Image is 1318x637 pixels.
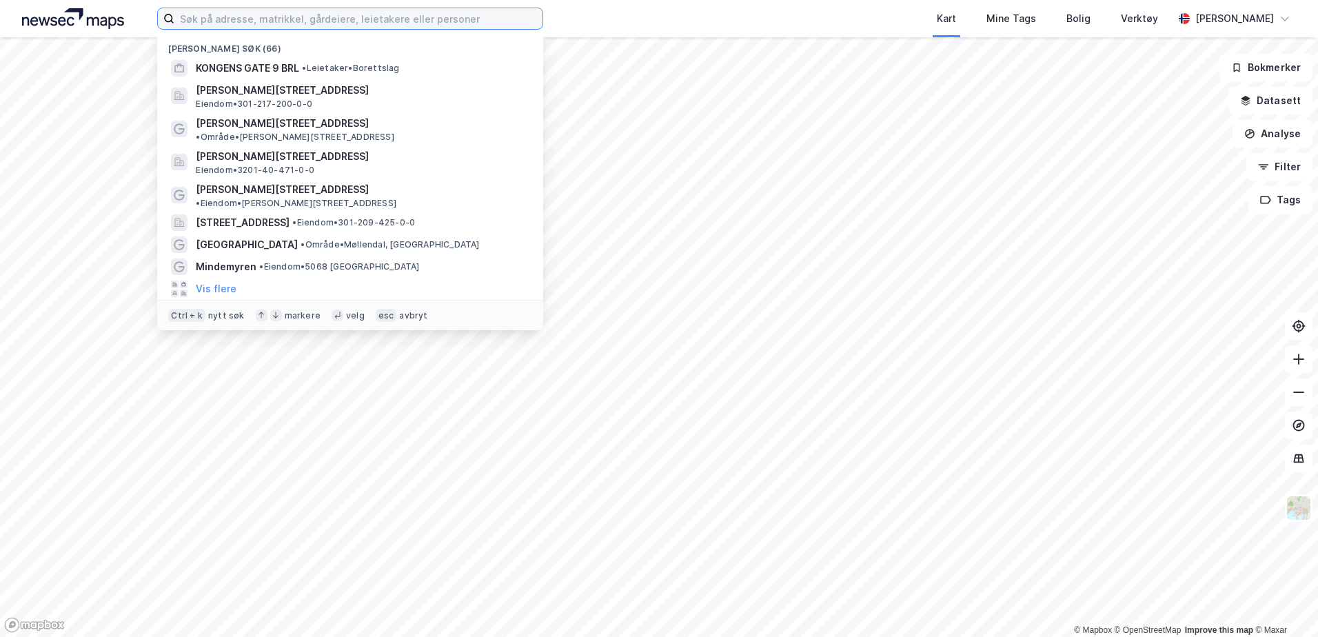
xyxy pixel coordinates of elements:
button: Vis flere [196,281,236,297]
div: esc [376,309,397,323]
div: Mine Tags [986,10,1036,27]
span: Leietaker • Borettslag [302,63,399,74]
button: Bokmerker [1219,54,1312,81]
button: Datasett [1228,87,1312,114]
span: • [301,239,305,250]
span: [PERSON_NAME][STREET_ADDRESS] [196,115,369,132]
span: Eiendom • 3201-40-471-0-0 [196,165,314,176]
span: Område • [PERSON_NAME][STREET_ADDRESS] [196,132,394,143]
span: • [292,217,296,228]
div: Kart [937,10,956,27]
span: • [196,132,200,142]
span: • [196,198,200,208]
span: Område • Møllendal, [GEOGRAPHIC_DATA] [301,239,479,250]
div: velg [346,310,365,321]
span: [PERSON_NAME][STREET_ADDRESS] [196,181,369,198]
span: • [259,261,263,272]
button: Analyse [1233,120,1312,148]
a: Mapbox homepage [4,617,65,633]
div: [PERSON_NAME] søk (66) [157,32,543,57]
a: Improve this map [1185,625,1253,635]
div: markere [285,310,321,321]
div: nytt søk [208,310,245,321]
span: [PERSON_NAME][STREET_ADDRESS] [196,82,527,99]
div: Kontrollprogram for chat [1249,571,1318,637]
iframe: Chat Widget [1249,571,1318,637]
span: [PERSON_NAME][STREET_ADDRESS] [196,148,527,165]
span: Eiendom • 301-209-425-0-0 [292,217,415,228]
button: Filter [1246,153,1312,181]
span: Eiendom • 301-217-200-0-0 [196,99,312,110]
img: Z [1286,495,1312,521]
span: • [302,63,306,73]
span: Eiendom • [PERSON_NAME][STREET_ADDRESS] [196,198,396,209]
button: Tags [1248,186,1312,214]
div: Ctrl + k [168,309,205,323]
a: Mapbox [1074,625,1112,635]
div: [PERSON_NAME] [1195,10,1274,27]
span: [GEOGRAPHIC_DATA] [196,236,298,253]
span: [STREET_ADDRESS] [196,214,290,231]
div: Bolig [1066,10,1091,27]
span: KONGENS GATE 9 BRL [196,60,299,77]
div: avbryt [399,310,427,321]
input: Søk på adresse, matrikkel, gårdeiere, leietakere eller personer [174,8,543,29]
span: Eiendom • 5068 [GEOGRAPHIC_DATA] [259,261,419,272]
span: Mindemyren [196,259,256,275]
a: OpenStreetMap [1115,625,1182,635]
img: logo.a4113a55bc3d86da70a041830d287a7e.svg [22,8,124,29]
div: Verktøy [1121,10,1158,27]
